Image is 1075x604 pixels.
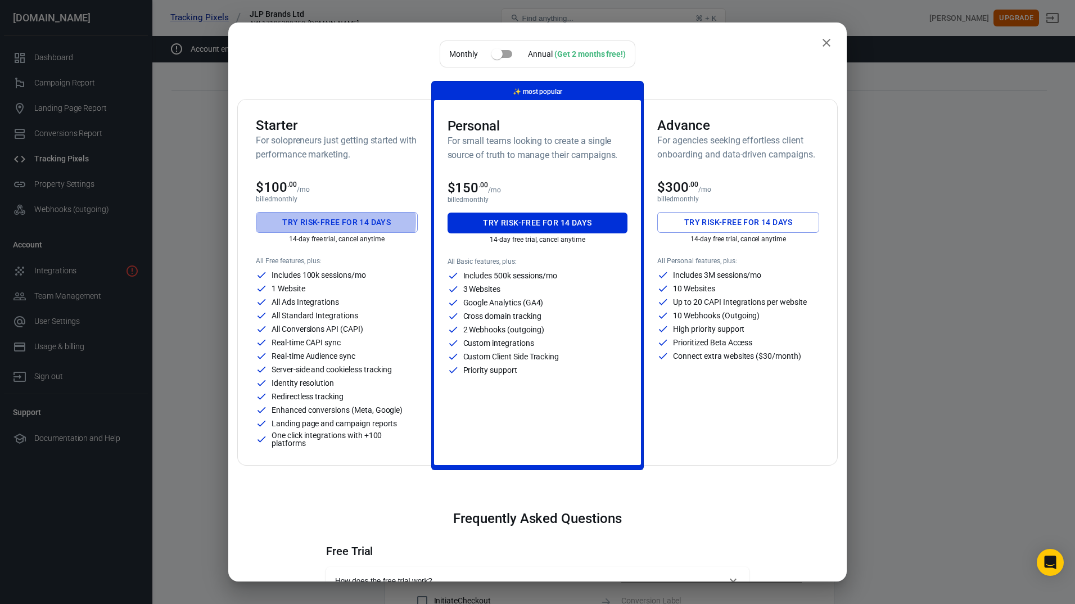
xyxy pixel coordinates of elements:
[449,48,478,60] p: Monthly
[272,431,418,447] p: One click integrations with +100 platforms
[463,272,558,280] p: Includes 500k sessions/mo
[673,339,752,346] p: Prioritized Beta Access
[272,406,403,414] p: Enhanced conversions (Meta, Google)
[448,180,489,196] span: $150
[463,326,544,333] p: 2 Webhooks (outgoing)
[272,352,355,360] p: Real-time Audience sync
[448,213,628,233] button: Try risk-free for 14 days
[488,186,501,194] p: /mo
[326,567,749,594] button: How does the free trial work?
[673,325,744,333] p: High priority support
[463,366,517,374] p: Priority support
[256,179,297,195] span: $100
[673,285,715,292] p: 10 Websites
[272,379,334,387] p: Identity resolution
[272,393,344,400] p: Redirectless tracking
[698,186,711,193] p: /mo
[297,186,310,193] p: /mo
[528,48,626,60] div: Annual
[448,236,628,244] p: 14-day free trial, cancel anytime
[815,31,838,54] button: close
[256,235,418,243] p: 14-day free trial, cancel anytime
[657,257,819,265] p: All Personal features, plus:
[513,86,562,98] p: most popular
[326,544,749,558] h4: Free Trial
[272,366,392,373] p: Server-side and cookieless tracking
[256,118,418,133] h3: Starter
[272,420,397,427] p: Landing page and campaign reports
[287,181,297,188] sup: .00
[448,134,628,162] h6: For small teams looking to create a single source of truth to manage their campaigns.
[1037,549,1064,576] div: Open Intercom Messenger
[673,298,806,306] p: Up to 20 CAPI Integrations per website
[657,235,819,243] p: 14-day free trial, cancel anytime
[272,312,358,319] p: All Standard Integrations
[272,325,363,333] p: All Conversions API (CAPI)
[657,118,819,133] h3: Advance
[272,285,305,292] p: 1 Website
[657,212,819,233] button: Try risk-free for 14 days
[513,88,521,96] span: magic
[673,271,761,279] p: Includes 3M sessions/mo
[463,312,541,320] p: Cross domain tracking
[335,576,726,585] span: How does the free trial work?
[256,133,418,161] h6: For solopreneurs just getting started with performance marketing.
[657,133,819,161] h6: For agencies seeking effortless client onboarding and data-driven campaigns.
[448,118,628,134] h3: Personal
[657,179,698,195] span: $300
[673,312,760,319] p: 10 Webhooks (Outgoing)
[272,271,366,279] p: Includes 100k sessions/mo
[463,353,559,360] p: Custom Client Side Tracking
[326,511,749,526] h3: Frequently Asked Questions
[463,299,544,306] p: Google Analytics (GA4)
[256,195,418,203] p: billed monthly
[272,298,339,306] p: All Ads Integrations
[657,195,819,203] p: billed monthly
[673,352,801,360] p: Connect extra websites ($30/month)
[256,257,418,265] p: All Free features, plus:
[256,212,418,233] button: Try risk-free for 14 days
[689,181,698,188] sup: .00
[272,339,341,346] p: Real-time CAPI sync
[463,285,501,293] p: 3 Websites
[554,49,626,58] div: (Get 2 months free!)
[463,339,534,347] p: Custom integrations
[448,196,628,204] p: billed monthly
[478,181,488,189] sup: .00
[448,258,628,265] p: All Basic features, plus:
